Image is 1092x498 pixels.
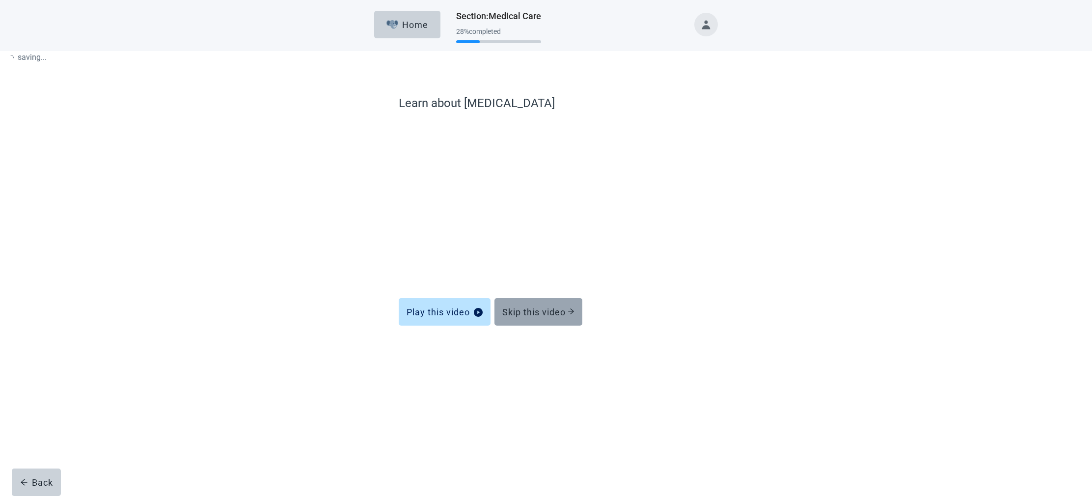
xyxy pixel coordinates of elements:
img: Elephant [386,20,399,29]
div: Skip this video [502,307,574,317]
p: saving ... [8,51,47,63]
div: Back [20,477,53,487]
span: play-circle [474,308,483,317]
label: Learn about [MEDICAL_DATA] [399,94,693,112]
iframe: Ventilator [399,122,693,277]
span: arrow-right [568,308,574,315]
div: Play this video [407,307,483,317]
button: Skip this video arrow-right [494,298,582,326]
button: Play this videoplay-circle [399,298,491,326]
button: ElephantHome [374,11,440,38]
span: loading [7,54,15,62]
h1: Section : Medical Care [456,9,541,23]
button: Toggle account menu [694,13,718,36]
button: arrow-leftBack [12,469,61,496]
div: Home [386,20,429,29]
span: arrow-left [20,478,28,486]
div: Progress section [456,24,541,48]
div: 28 % completed [456,28,541,35]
